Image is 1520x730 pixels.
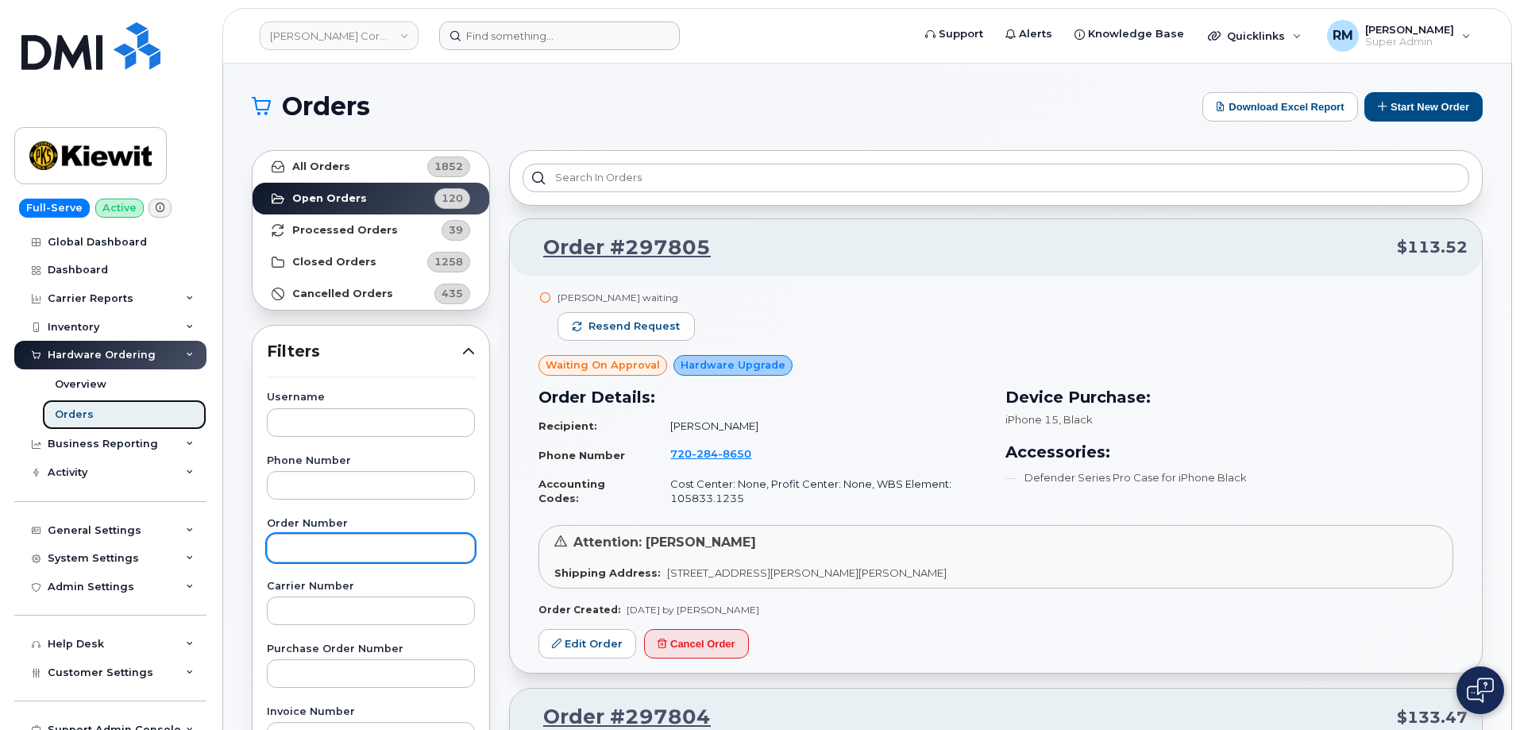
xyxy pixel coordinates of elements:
strong: Phone Number [538,449,625,462]
h3: Order Details: [538,385,986,409]
button: Start New Order [1364,92,1483,122]
a: Edit Order [538,629,636,659]
span: 720 [670,447,751,460]
span: $113.52 [1397,236,1468,259]
span: 284 [692,447,718,460]
span: iPhone 15 [1005,413,1059,426]
a: 7202848650 [670,447,770,460]
a: Open Orders120 [253,183,489,214]
strong: Order Created: [538,604,620,616]
span: 39 [449,222,463,238]
span: 435 [442,286,463,301]
strong: Accounting Codes: [538,477,605,505]
strong: Shipping Address: [554,566,661,579]
input: Search in orders [523,164,1469,192]
span: $133.47 [1397,706,1468,729]
label: Phone Number [267,456,475,466]
strong: Processed Orders [292,224,398,237]
label: Purchase Order Number [267,644,475,655]
button: Resend request [557,312,695,341]
span: Filters [267,340,462,363]
span: 8650 [718,447,751,460]
span: Attention: [PERSON_NAME] [573,535,756,550]
h3: Accessories: [1005,440,1453,464]
strong: Closed Orders [292,256,376,268]
span: Orders [282,95,370,118]
span: [STREET_ADDRESS][PERSON_NAME][PERSON_NAME] [667,566,947,579]
span: Hardware Upgrade [681,357,785,373]
h3: Device Purchase: [1005,385,1453,409]
img: Open chat [1467,678,1494,703]
a: Order #297805 [524,234,711,262]
label: Invoice Number [267,707,475,717]
strong: All Orders [292,160,350,173]
strong: Recipient: [538,419,597,432]
span: [DATE] by [PERSON_NAME] [627,604,759,616]
a: Closed Orders1258 [253,246,489,278]
label: Order Number [267,519,475,529]
div: [PERSON_NAME] waiting [557,291,695,304]
td: Cost Center: None, Profit Center: None, WBS Element: 105833.1235 [656,470,986,512]
span: Resend request [588,319,680,334]
span: , Black [1059,413,1093,426]
a: All Orders1852 [253,151,489,183]
a: Cancelled Orders435 [253,278,489,310]
button: Cancel Order [644,629,749,659]
label: Username [267,392,475,403]
a: Processed Orders39 [253,214,489,246]
span: 120 [442,191,463,206]
button: Download Excel Report [1202,92,1358,122]
span: Waiting On Approval [546,357,660,373]
strong: Open Orders [292,192,367,205]
li: Defender Series Pro Case for iPhone Black [1005,470,1453,485]
label: Carrier Number [267,581,475,592]
span: 1258 [434,254,463,269]
strong: Cancelled Orders [292,288,393,300]
span: 1852 [434,159,463,174]
td: [PERSON_NAME] [656,412,986,440]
